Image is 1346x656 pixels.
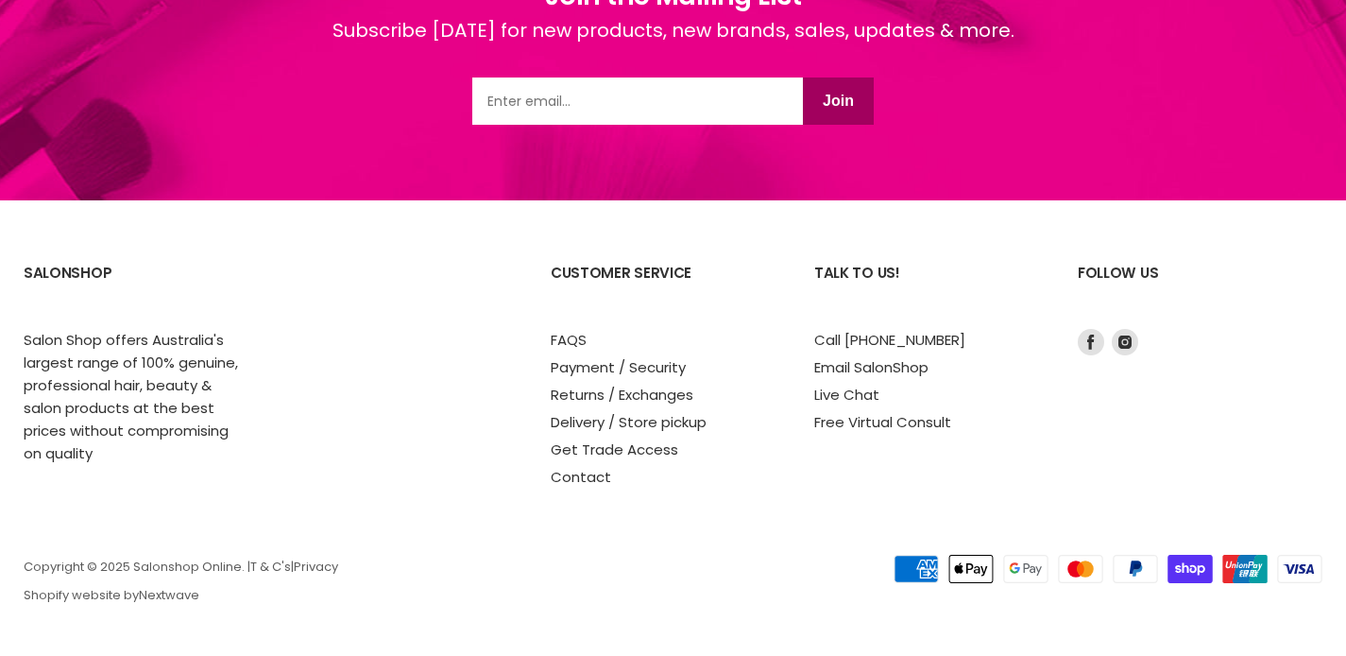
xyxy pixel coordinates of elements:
a: Privacy [294,558,338,576]
a: Returns / Exchanges [551,385,693,405]
h2: SalonShop [24,250,249,328]
h2: Talk to us! [814,250,1040,328]
a: Email SalonShop [814,357,929,377]
p: Salon Shop offers Australia's largest range of 100% genuine, professional hair, beauty & salon pr... [24,329,249,465]
a: Payment / Security [551,357,686,377]
a: T & C's [250,558,291,576]
a: Live Chat [814,385,879,405]
a: FAQS [551,330,587,350]
input: Email [472,78,803,125]
button: Join [803,78,874,125]
h2: Follow us [1078,250,1322,328]
a: Delivery / Store pickup [551,412,707,432]
a: Nextwave [139,586,199,604]
h2: Customer Service [551,250,776,328]
a: Get Trade Access [551,440,678,459]
a: Call [PHONE_NUMBER] [814,330,965,350]
div: Subscribe [DATE] for new products, new brands, sales, updates & more. [332,16,1014,78]
a: Contact [551,467,611,487]
p: Copyright © 2025 Salonshop Online. | | Shopify website by [24,561,792,603]
a: Free Virtual Consult [814,412,951,432]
